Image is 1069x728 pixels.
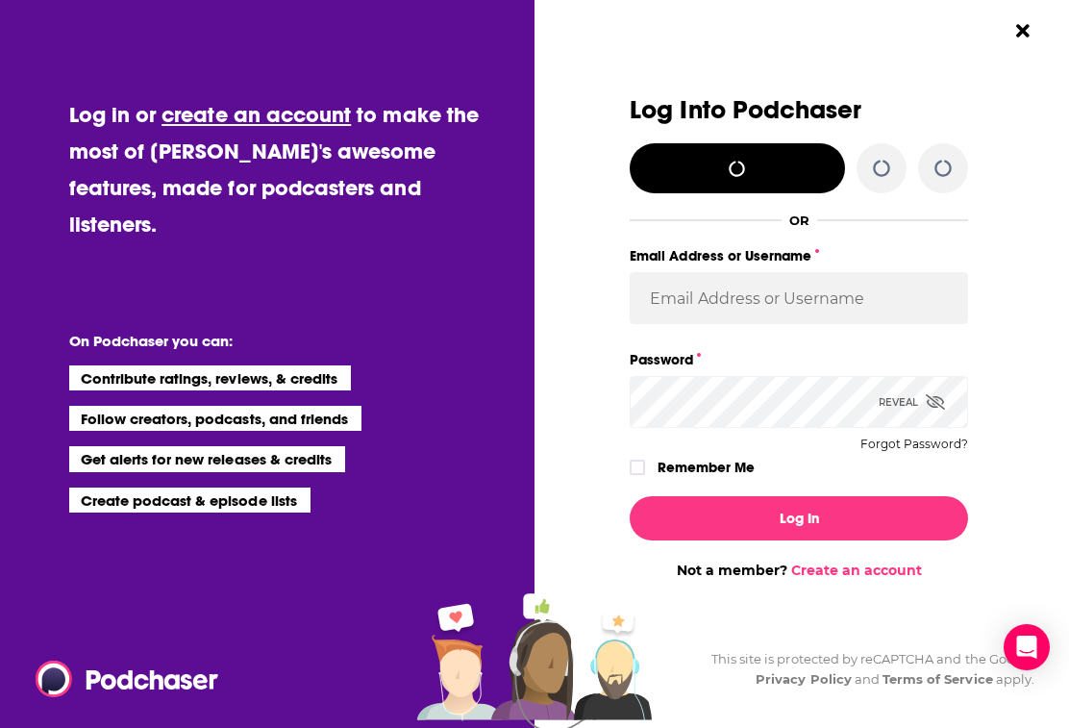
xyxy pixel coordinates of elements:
[69,406,362,431] li: Follow creators, podcasts, and friends
[791,562,922,579] a: Create an account
[879,376,945,428] div: Reveal
[630,562,968,579] div: Not a member?
[789,213,809,228] div: OR
[860,438,968,451] button: Forgot Password?
[69,365,352,390] li: Contribute ratings, reviews, & credits
[630,496,968,540] button: Log In
[696,649,1034,690] div: This site is protected by reCAPTCHA and the Google and apply.
[1004,624,1050,670] div: Open Intercom Messenger
[69,488,311,513] li: Create podcast & episode lists
[69,332,454,350] li: On Podchaser you can:
[883,671,993,687] a: Terms of Service
[69,446,345,471] li: Get alerts for new releases & credits
[35,661,204,697] a: Podchaser - Follow, Share and Rate Podcasts
[630,96,968,124] h3: Log Into Podchaser
[756,671,852,687] a: Privacy Policy
[630,347,968,372] label: Password
[162,101,351,128] a: create an account
[630,272,968,324] input: Email Address or Username
[35,661,219,697] img: Podchaser - Follow, Share and Rate Podcasts
[1005,13,1041,49] button: Close Button
[630,243,968,268] label: Email Address or Username
[658,455,755,480] label: Remember Me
